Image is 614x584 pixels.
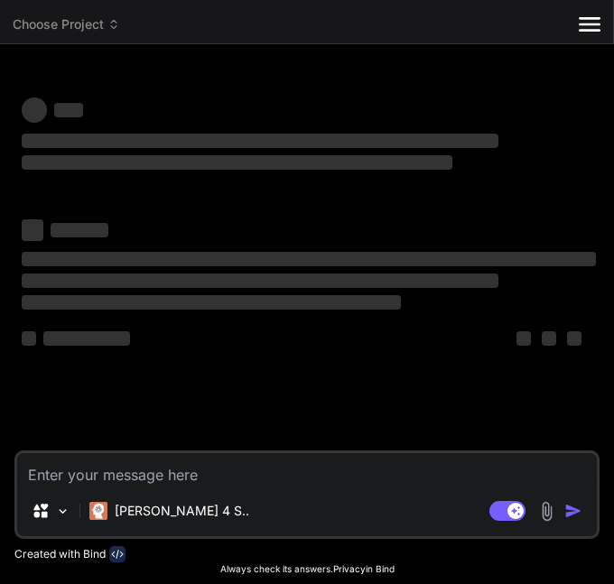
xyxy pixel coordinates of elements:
span: ‌ [43,331,130,346]
p: [PERSON_NAME] 4 S.. [115,502,249,520]
span: Privacy [333,563,366,574]
span: ‌ [516,331,531,346]
span: ‌ [54,103,83,117]
img: bind-logo [109,546,126,562]
span: ‌ [22,219,43,241]
span: ‌ [22,97,47,123]
span: ‌ [22,273,498,288]
span: ‌ [22,134,498,148]
span: ‌ [51,223,108,237]
img: Claude 4 Sonnet [89,502,107,520]
img: icon [564,502,582,520]
span: ‌ [22,295,401,310]
span: ‌ [567,331,581,346]
span: ‌ [22,155,452,170]
span: ‌ [22,252,596,266]
img: Pick Models [55,504,70,519]
p: Always check its answers. in Bind [14,562,600,576]
img: attachment [536,501,557,522]
span: Choose Project [13,15,120,33]
span: ‌ [542,331,556,346]
span: ‌ [22,331,36,346]
p: Created with Bind [14,547,106,561]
